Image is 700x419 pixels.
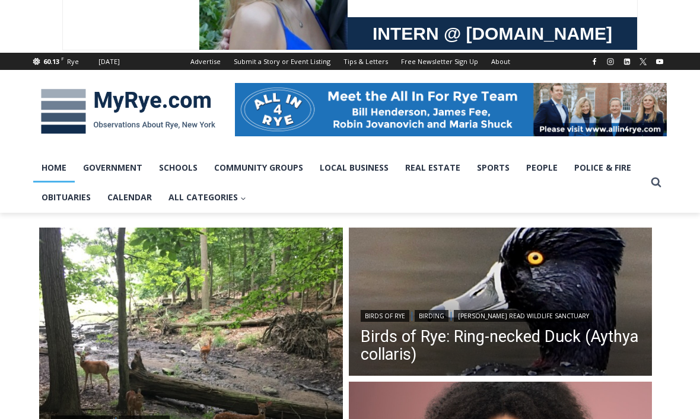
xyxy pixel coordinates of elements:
[587,55,602,69] a: Facebook
[310,118,550,145] span: Intern @ [DOMAIN_NAME]
[311,153,397,183] a: Local Business
[469,153,518,183] a: Sports
[67,56,79,67] div: Rye
[227,53,337,70] a: Submit a Story or Event Listing
[349,228,653,379] img: [PHOTO: Ring-necked Duck (Aythya collaris) at Playland Lake in Rye, New York. Credit: Grace Devine.]
[99,183,160,212] a: Calendar
[645,172,667,193] button: View Search Form
[300,1,561,115] div: "[PERSON_NAME] and I covered the [DATE] Parade, which was a really eye opening experience as I ha...
[160,183,254,212] button: Child menu of All Categories
[133,100,136,112] div: /
[454,310,593,322] a: [PERSON_NAME] Read Wildlife Sanctuary
[653,55,667,69] a: YouTube
[33,183,99,212] a: Obituaries
[1,118,177,148] a: [PERSON_NAME] Read Sanctuary Fall Fest: [DATE]
[1,1,118,118] img: s_800_29ca6ca9-f6cc-433c-a631-14f6620ca39b.jpeg
[125,100,130,112] div: 1
[9,119,158,146] h4: [PERSON_NAME] Read Sanctuary Fall Fest: [DATE]
[361,308,641,322] div: | |
[620,55,634,69] a: Linkedin
[184,53,227,70] a: Advertise
[139,100,144,112] div: 6
[415,310,448,322] a: Birding
[151,153,206,183] a: Schools
[33,81,223,142] img: MyRye.com
[566,153,639,183] a: Police & Fire
[75,153,151,183] a: Government
[636,55,650,69] a: X
[337,53,394,70] a: Tips & Letters
[33,153,645,213] nav: Primary Navigation
[125,35,171,97] div: Co-sponsored by Westchester County Parks
[394,53,485,70] a: Free Newsletter Sign Up
[235,83,667,136] img: All in for Rye
[349,228,653,379] a: Read More Birds of Rye: Ring-necked Duck (Aythya collaris)
[361,310,409,322] a: Birds of Rye
[61,55,64,62] span: F
[397,153,469,183] a: Real Estate
[206,153,311,183] a: Community Groups
[518,153,566,183] a: People
[33,153,75,183] a: Home
[603,55,618,69] a: Instagram
[98,56,120,67] div: [DATE]
[361,328,641,363] a: Birds of Rye: Ring-necked Duck (Aythya collaris)
[285,115,575,148] a: Intern @ [DOMAIN_NAME]
[184,53,517,70] nav: Secondary Navigation
[43,57,59,66] span: 60.13
[485,53,517,70] a: About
